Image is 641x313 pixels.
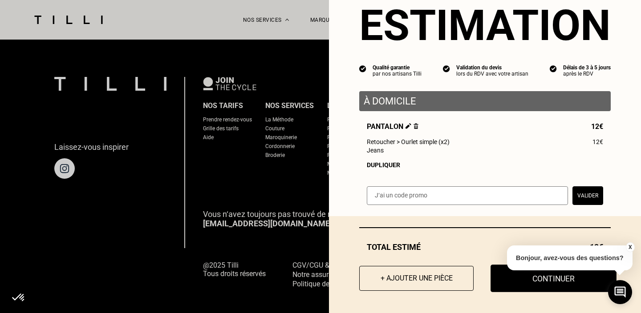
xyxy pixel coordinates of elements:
[563,71,611,77] div: après le RDV
[563,64,611,71] div: Délais de 3 à 5 jours
[572,186,603,205] button: Valider
[507,245,633,270] p: Bonjour, avez-vous des questions?
[592,138,603,145] span: 12€
[443,64,450,72] img: icon list info
[359,266,474,291] button: + Ajouter une pièce
[367,138,450,145] span: Retoucher > Ourlet simple (x2)
[367,161,603,169] div: Dupliquer
[364,96,606,107] p: À domicile
[367,122,418,131] span: Pantalon
[367,147,384,154] span: Jeans
[359,242,611,252] div: Total estimé
[591,122,603,131] span: 12€
[491,265,617,292] button: Continuer
[456,64,528,71] div: Validation du devis
[414,123,418,129] img: Supprimer
[359,0,611,50] section: Estimation
[625,242,634,252] button: X
[367,186,568,205] input: J‘ai un code promo
[550,64,557,72] img: icon list info
[456,71,528,77] div: lors du RDV avec votre artisan
[373,64,422,71] div: Qualité garantie
[406,123,411,129] img: Éditer
[373,71,422,77] div: par nos artisans Tilli
[359,64,366,72] img: icon list info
